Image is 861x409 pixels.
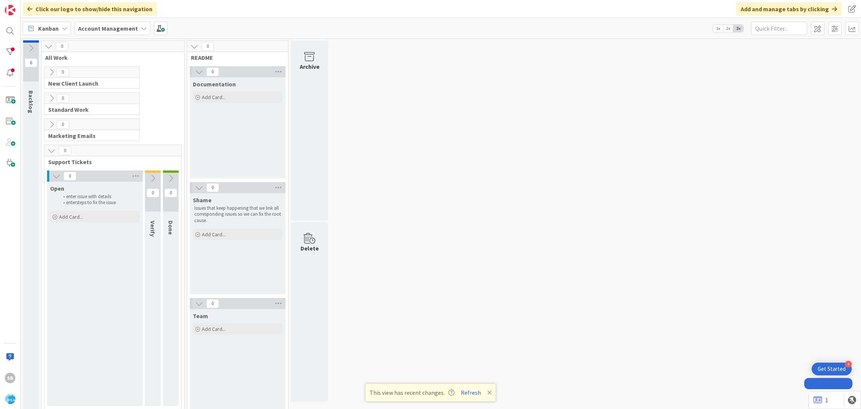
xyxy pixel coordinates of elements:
[167,221,175,235] span: Done
[370,388,454,397] span: This view has recent changes.
[25,58,37,67] span: 6
[845,361,852,368] div: 4
[38,24,59,33] span: Kanban
[814,396,828,405] a: 1
[736,2,842,16] div: Add and manage tabs by clicking
[76,199,116,206] span: steps to fix the issue
[45,54,175,61] span: All Work
[206,183,219,192] span: 0
[146,188,159,197] span: 0
[56,68,69,77] span: 0
[300,62,320,71] div: Archive
[48,132,130,139] span: Marketing Emails
[193,312,208,320] span: Team
[206,299,219,308] span: 0
[59,146,71,155] span: 0
[202,326,226,332] span: Add Card...
[48,106,130,113] span: Standard Work
[164,188,177,197] span: 0
[723,25,733,32] span: 2x
[300,244,319,253] div: Delete
[149,221,157,237] span: Verify
[56,42,68,51] span: 0
[733,25,743,32] span: 3x
[202,231,226,238] span: Add Card...
[818,365,846,373] div: Get Started
[194,205,281,224] p: Issues that keep happening that we link all corresponding issues so we can fix the root cause.
[59,213,83,220] span: Add Card...
[5,5,15,15] img: Visit kanbanzone.com
[202,94,226,101] span: Add Card...
[48,158,172,166] span: Support Tickets
[5,373,15,383] div: SB
[56,94,69,103] span: 0
[5,394,15,404] img: avatar
[59,194,139,200] li: enter issue with details
[206,67,219,76] span: 0
[59,200,139,206] li: enter
[27,90,35,113] span: Backlog
[78,25,138,32] b: Account Management
[56,120,69,129] span: 0
[48,80,130,87] span: New Client Launch
[458,388,484,397] button: Refresh
[751,22,807,35] input: Quick Filter...
[191,54,279,61] span: README
[201,42,214,51] span: 0
[50,185,64,192] span: Open
[23,2,157,16] div: Click our logo to show/hide this navigation
[812,363,852,375] div: Open Get Started checklist, remaining modules: 4
[64,172,76,181] span: 0
[193,196,212,204] span: Shame
[193,80,236,88] span: Documentation
[713,25,723,32] span: 1x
